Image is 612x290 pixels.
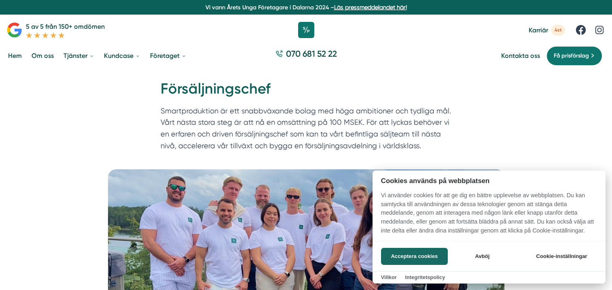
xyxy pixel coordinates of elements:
p: Vi använder cookies för att ge dig en bättre upplevelse av webbplatsen. Du kan samtycka till anvä... [373,191,606,241]
button: Acceptera cookies [381,248,448,265]
h2: Cookies används på webbplatsen [373,177,606,185]
button: Cookie-inställningar [526,248,597,265]
a: Villkor [381,274,397,280]
a: Integritetspolicy [405,274,445,280]
button: Avböj [450,248,515,265]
